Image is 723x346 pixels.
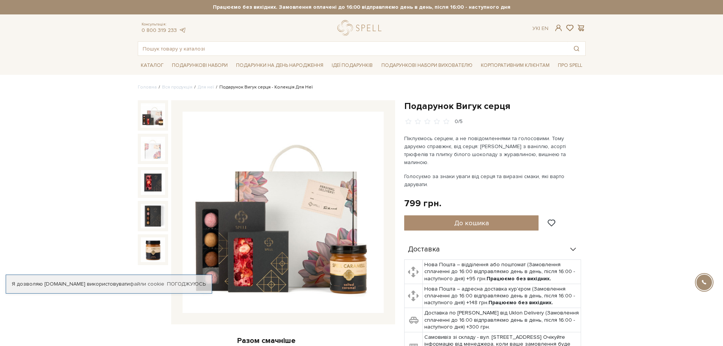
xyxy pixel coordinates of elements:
[233,60,326,71] a: Подарунки на День народження
[408,246,440,253] span: Доставка
[532,25,548,32] div: Ук
[138,60,167,71] a: Каталог
[568,42,585,55] button: Пошук товару у каталозі
[141,103,165,128] img: Подарунок Вигук серця
[478,59,553,72] a: Корпоративним клієнтам
[6,281,212,288] div: Я дозволяю [DOMAIN_NAME] використовувати
[141,204,165,228] img: Подарунок Вигук серця
[487,275,551,282] b: Працюємо без вихідних.
[404,134,582,166] p: Піклуємось серцем, а не повідомленнями та голосовими. Тому даруємо справжнє, від серця: [PERSON_N...
[488,299,553,306] b: Працюємо без вихідних.
[337,20,385,36] a: logo
[423,308,581,332] td: Доставка по [PERSON_NAME] від Uklon Delivery (Замовлення сплаченні до 16:00 відправляємо день в д...
[138,84,157,90] a: Головна
[329,60,376,71] a: Ідеї подарунків
[455,118,463,125] div: 0/5
[138,336,395,346] div: Разом смачніше
[162,84,192,90] a: Вся продукція
[141,170,165,194] img: Подарунок Вигук серця
[198,84,214,90] a: Для неї
[404,172,582,188] p: Голосуємо за знаки уваги від серця та виразні смаки, які варто дарувати.
[539,25,540,32] span: |
[142,22,186,27] span: Консультація:
[555,60,585,71] a: Про Spell
[404,215,539,231] button: До кошика
[423,284,581,308] td: Нова Пошта – адресна доставка кур'єром (Замовлення сплаченні до 16:00 відправляємо день в день, п...
[454,219,489,227] span: До кошика
[141,137,165,161] img: Подарунок Вигук серця
[169,60,231,71] a: Подарункові набори
[179,27,186,33] a: telegram
[423,260,581,284] td: Нова Пошта – відділення або поштомат (Замовлення сплаченні до 16:00 відправляємо день в день, піс...
[404,197,441,209] div: 799 грн.
[214,84,313,91] li: Подарунок Вигук серця - Колекція Для Неї
[138,42,568,55] input: Пошук товару у каталозі
[142,27,177,33] a: 0 800 319 233
[542,25,548,32] a: En
[138,4,586,11] strong: Працюємо без вихідних. Замовлення оплачені до 16:00 відправляємо день в день, після 16:00 - насту...
[378,59,476,72] a: Подарункові набори вихователю
[404,100,586,112] h1: Подарунок Вигук серця
[130,281,164,287] a: файли cookie
[141,237,165,262] img: Подарунок Вигук серця
[183,112,384,313] img: Подарунок Вигук серця
[167,281,206,288] a: Погоджуюсь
